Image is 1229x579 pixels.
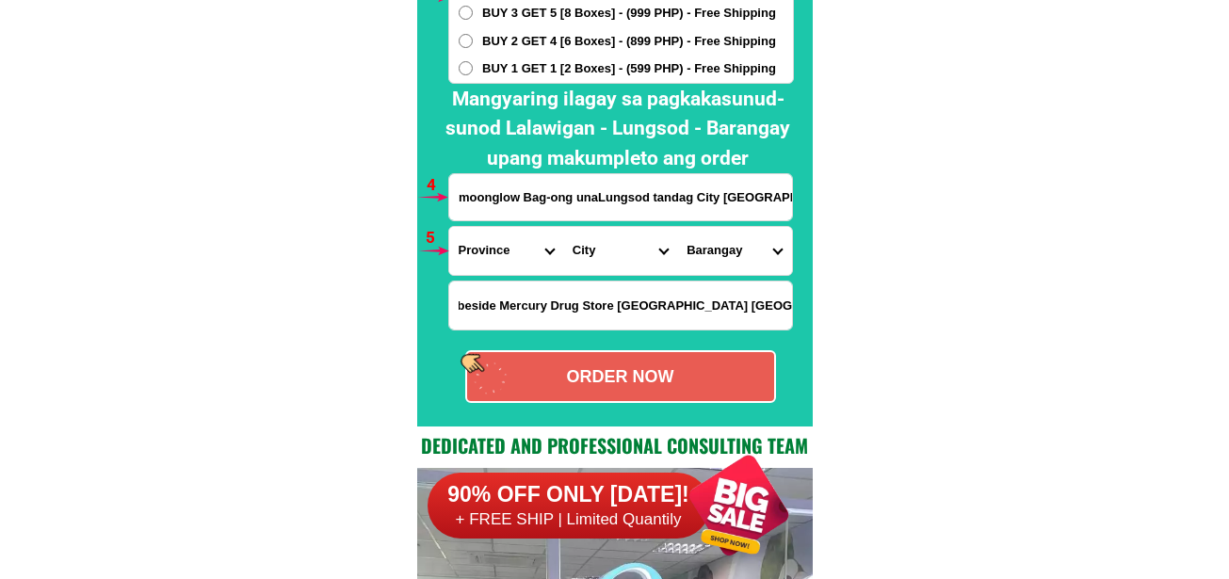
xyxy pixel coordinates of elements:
h2: Mangyaring ilagay sa pagkakasunud-sunod Lalawigan - Lungsod - Barangay upang makumpleto ang order [432,85,803,174]
input: BUY 1 GET 1 [2 Boxes] - (599 PHP) - Free Shipping [459,61,473,75]
input: BUY 2 GET 4 [6 Boxes] - (899 PHP) - Free Shipping [459,34,473,48]
span: BUY 3 GET 5 [8 Boxes] - (999 PHP) - Free Shipping [482,4,776,23]
select: Select province [449,227,563,275]
span: BUY 1 GET 1 [2 Boxes] - (599 PHP) - Free Shipping [482,59,776,78]
select: Select district [563,227,677,275]
input: BUY 3 GET 5 [8 Boxes] - (999 PHP) - Free Shipping [459,6,473,20]
h6: 5 [426,226,447,250]
div: ORDER NOW [467,364,774,390]
span: BUY 2 GET 4 [6 Boxes] - (899 PHP) - Free Shipping [482,32,776,51]
h2: Dedicated and professional consulting team [417,431,813,459]
select: Select commune [677,227,791,275]
input: Input address [449,174,792,220]
h6: 90% OFF ONLY [DATE]! [428,481,710,509]
input: Input LANDMARKOFLOCATION [449,281,792,330]
h6: + FREE SHIP | Limited Quantily [428,509,710,530]
h6: 4 [427,173,448,198]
